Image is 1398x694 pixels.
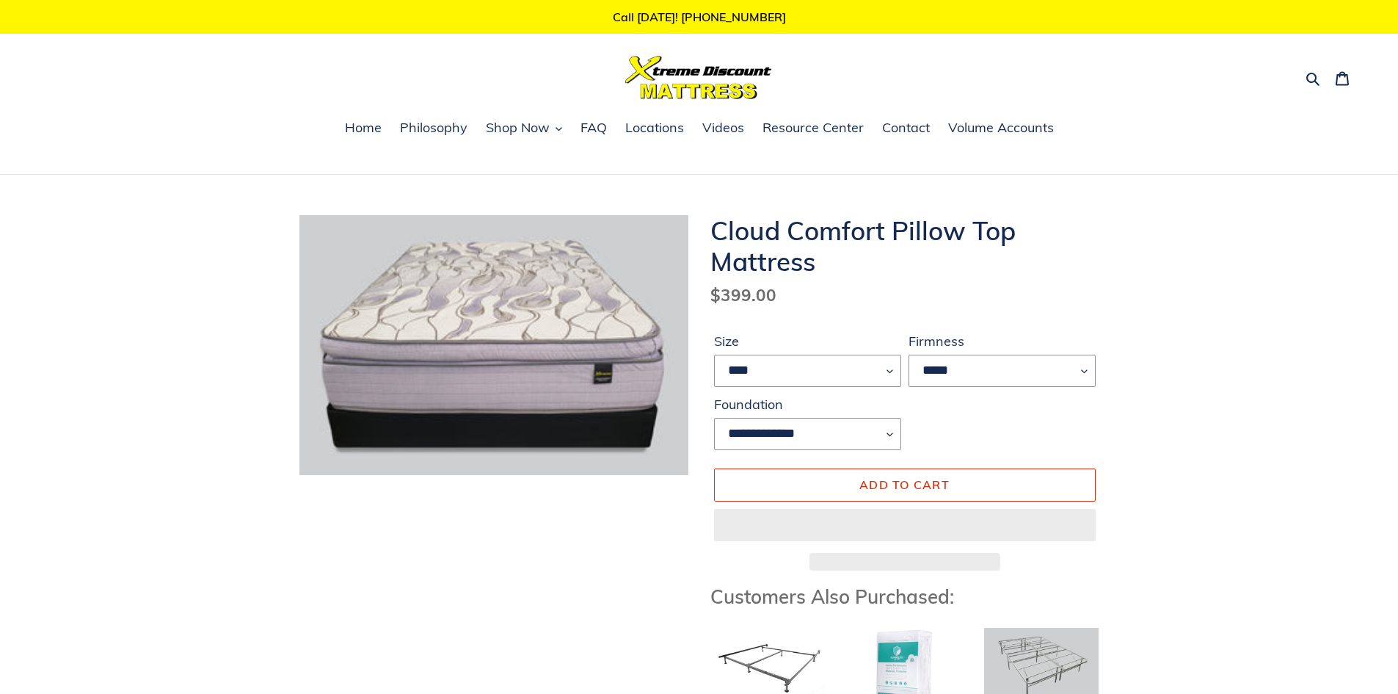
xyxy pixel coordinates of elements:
button: Add to cart [714,469,1096,501]
a: Philosophy [393,118,475,140]
span: Resource Center [762,119,864,137]
a: Volume Accounts [941,118,1061,140]
a: Home [338,118,389,140]
span: Contact [882,119,930,137]
span: FAQ [580,119,607,137]
a: FAQ [573,118,614,140]
img: cloud comfort pillow top [299,215,688,474]
a: Resource Center [755,118,871,140]
h1: Cloud Comfort Pillow Top Mattress [710,215,1099,277]
span: Add to cart [859,477,950,492]
a: Locations [618,118,691,140]
span: Home [345,119,382,137]
span: Volume Accounts [948,119,1054,137]
span: Shop Now [486,119,550,137]
label: Size [714,331,901,351]
span: $399.00 [710,284,776,306]
a: Contact [875,118,937,140]
span: Philosophy [400,119,467,137]
a: Videos [695,118,751,140]
h3: Customers Also Purchased: [710,585,1099,608]
span: Locations [625,119,684,137]
label: Foundation [714,394,901,414]
img: Xtreme Discount Mattress [625,56,772,99]
label: Firmness [909,331,1096,351]
button: Shop Now [478,118,569,140]
span: Videos [702,119,744,137]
